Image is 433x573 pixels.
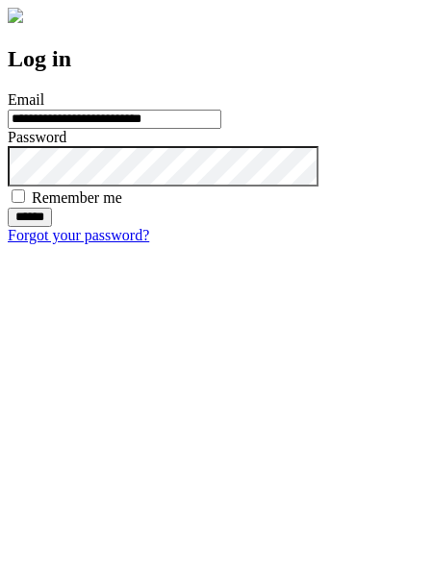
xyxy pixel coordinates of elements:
[8,129,66,145] label: Password
[8,227,149,243] a: Forgot your password?
[32,189,122,206] label: Remember me
[8,8,23,23] img: logo-4e3dc11c47720685a147b03b5a06dd966a58ff35d612b21f08c02c0306f2b779.png
[8,46,425,72] h2: Log in
[8,91,44,108] label: Email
